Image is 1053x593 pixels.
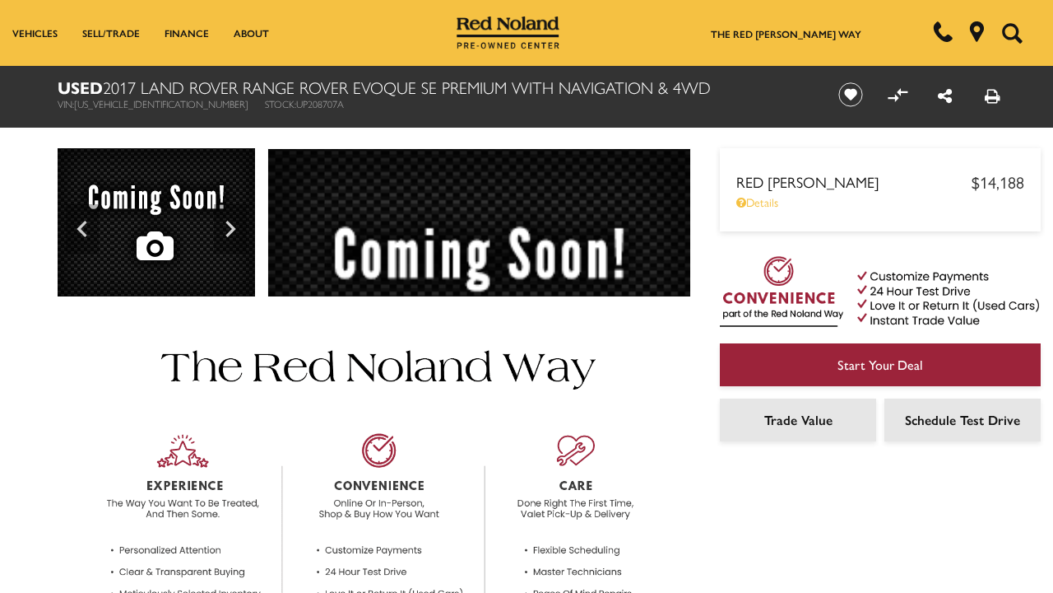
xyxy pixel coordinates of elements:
[736,171,972,192] span: Red [PERSON_NAME]
[833,82,869,108] button: Save vehicle
[711,26,861,41] a: The Red [PERSON_NAME] Way
[58,148,255,301] img: Used 2017 White Land Rover SE Premium image 1
[265,96,296,111] span: Stock:
[885,82,910,107] button: Compare vehicle
[74,96,248,111] span: [US_VEHICLE_IDENTIFICATION_NUMBER]
[905,410,1020,429] span: Schedule Test Drive
[457,16,560,49] img: Red Noland Pre-Owned
[267,148,691,475] img: Used 2017 White Land Rover SE Premium image 1
[58,75,103,99] strong: Used
[720,399,876,441] a: Trade Value
[736,194,1024,210] a: Details
[764,410,833,429] span: Trade Value
[457,22,560,39] a: Red Noland Pre-Owned
[736,170,1024,194] a: Red [PERSON_NAME] $14,188
[58,96,74,111] span: VIN:
[296,96,344,111] span: UP208707A
[972,170,1024,194] span: $14,188
[884,399,1041,441] a: Schedule Test Drive
[837,355,923,374] span: Start Your Deal
[720,343,1041,386] a: Start Your Deal
[995,1,1028,65] button: Open the search field
[58,78,810,96] h1: 2017 Land Rover Range Rover Evoque SE Premium With Navigation & 4WD
[985,83,1000,107] a: Print this Used 2017 Land Rover Range Rover Evoque SE Premium With Navigation & 4WD
[938,83,952,107] a: Share this Used 2017 Land Rover Range Rover Evoque SE Premium With Navigation & 4WD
